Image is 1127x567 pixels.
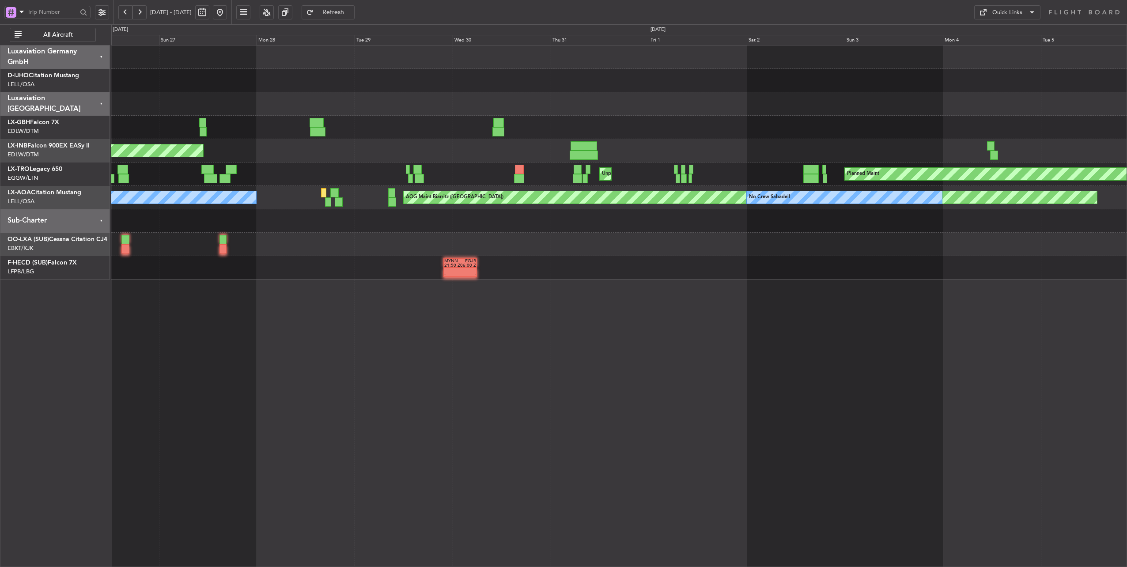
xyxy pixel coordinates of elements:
[974,5,1040,19] button: Quick Links
[8,189,81,196] a: LX-AOACitation Mustang
[992,8,1022,17] div: Quick Links
[8,189,31,196] span: LX-AOA
[8,80,34,88] a: LELL/QSA
[23,32,93,38] span: All Aircraft
[8,236,49,242] span: OO-LXA (SUB)
[943,35,1041,45] div: Mon 4
[460,272,476,277] div: -
[8,166,62,172] a: LX-TROLegacy 650
[8,236,107,242] a: OO-LXA (SUB)Cessna Citation CJ4
[8,119,30,125] span: LX-GBH
[8,151,39,159] a: EDLW/DTM
[302,5,355,19] button: Refresh
[150,8,192,16] span: [DATE] - [DATE]
[8,268,34,276] a: LFPB/LBG
[444,259,460,263] div: MYNN
[460,263,476,268] div: 06:00 Z
[602,167,747,181] div: Unplanned Maint [GEOGRAPHIC_DATA] ([GEOGRAPHIC_DATA])
[8,143,90,149] a: LX-INBFalcon 900EX EASy II
[649,35,747,45] div: Fri 1
[159,35,257,45] div: Sun 27
[355,35,453,45] div: Tue 29
[650,26,666,34] div: [DATE]
[444,272,460,277] div: -
[551,35,649,45] div: Thu 31
[8,127,39,135] a: EDLW/DTM
[8,166,30,172] span: LX-TRO
[8,244,33,252] a: EBKT/KJK
[444,263,460,268] div: 21:50 Z
[406,191,503,204] div: AOG Maint Biarritz ([GEOGRAPHIC_DATA])
[27,5,77,19] input: Trip Number
[8,174,38,182] a: EGGW/LTN
[453,35,551,45] div: Wed 30
[8,260,77,266] a: F-HECD (SUB)Falcon 7X
[8,260,48,266] span: F-HECD (SUB)
[845,35,943,45] div: Sun 3
[8,119,59,125] a: LX-GBHFalcon 7X
[10,28,96,42] button: All Aircraft
[747,35,845,45] div: Sat 2
[8,72,79,79] a: D-IJHOCitation Mustang
[460,259,476,263] div: EGJB
[749,191,790,204] div: No Crew Sabadell
[8,143,27,149] span: LX-INB
[8,197,34,205] a: LELL/QSA
[8,72,29,79] span: D-IJHO
[847,167,879,181] div: Planned Maint
[315,9,352,15] span: Refresh
[257,35,355,45] div: Mon 28
[113,26,128,34] div: [DATE]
